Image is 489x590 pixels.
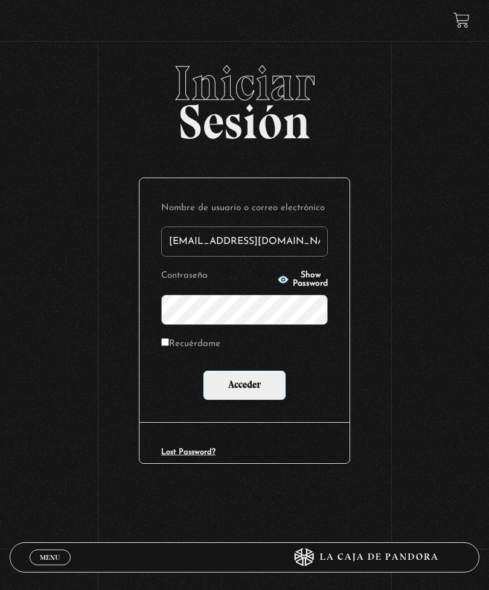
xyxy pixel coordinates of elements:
span: Iniciar [10,59,479,107]
input: Recuérdame [161,338,169,346]
span: Cerrar [36,564,64,572]
span: Show Password [293,271,328,288]
a: Lost Password? [161,448,216,456]
h2: Sesión [10,59,479,136]
label: Recuérdame [161,336,220,353]
input: Acceder [203,370,286,400]
span: Menu [40,554,60,561]
a: View your shopping cart [453,12,470,28]
label: Contraseña [161,268,273,285]
label: Nombre de usuario o correo electrónico [161,200,328,217]
button: Show Password [277,271,328,288]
